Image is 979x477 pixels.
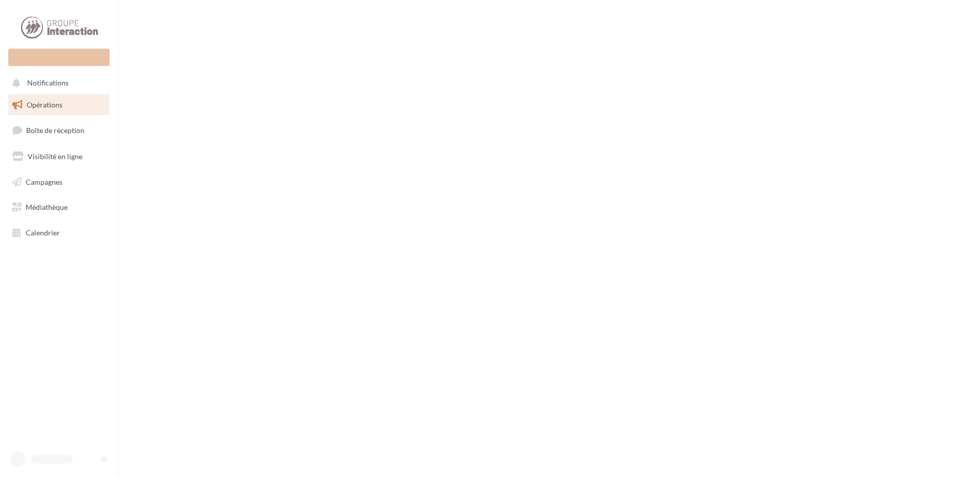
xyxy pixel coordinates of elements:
[6,197,112,218] a: Médiathèque
[26,177,62,186] span: Campagnes
[26,126,84,135] span: Boîte de réception
[8,49,110,66] div: Nouvelle campagne
[27,79,69,88] span: Notifications
[28,152,82,161] span: Visibilité en ligne
[6,119,112,141] a: Boîte de réception
[26,228,60,237] span: Calendrier
[6,94,112,116] a: Opérations
[6,171,112,193] a: Campagnes
[6,222,112,244] a: Calendrier
[6,146,112,167] a: Visibilité en ligne
[27,100,62,109] span: Opérations
[26,203,68,211] span: Médiathèque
